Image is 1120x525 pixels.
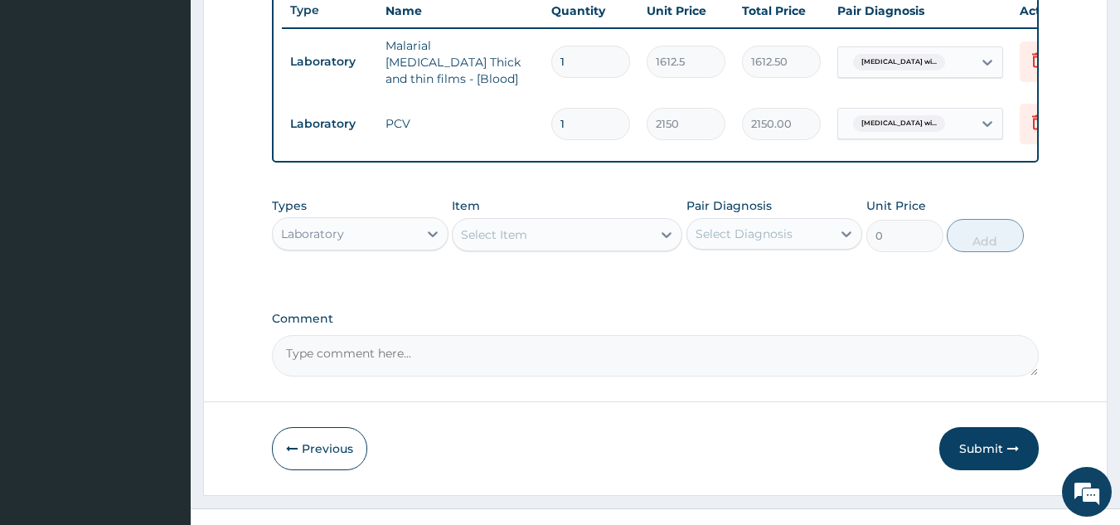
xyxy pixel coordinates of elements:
[282,109,377,139] td: Laboratory
[272,312,1040,326] label: Comment
[377,29,543,95] td: Malarial [MEDICAL_DATA] Thick and thin films - [Blood]
[686,197,772,214] label: Pair Diagnosis
[853,115,945,132] span: [MEDICAL_DATA] wi...
[8,349,316,407] textarea: Type your message and hit 'Enter'
[947,219,1024,252] button: Add
[939,427,1039,470] button: Submit
[853,54,945,70] span: [MEDICAL_DATA] wi...
[866,197,926,214] label: Unit Price
[31,83,67,124] img: d_794563401_company_1708531726252_794563401
[96,157,229,324] span: We're online!
[281,226,344,242] div: Laboratory
[377,107,543,140] td: PCV
[272,427,367,470] button: Previous
[272,8,312,48] div: Minimize live chat window
[461,226,527,243] div: Select Item
[282,46,377,77] td: Laboratory
[86,93,279,114] div: Chat with us now
[452,197,480,214] label: Item
[272,199,307,213] label: Types
[696,226,793,242] div: Select Diagnosis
